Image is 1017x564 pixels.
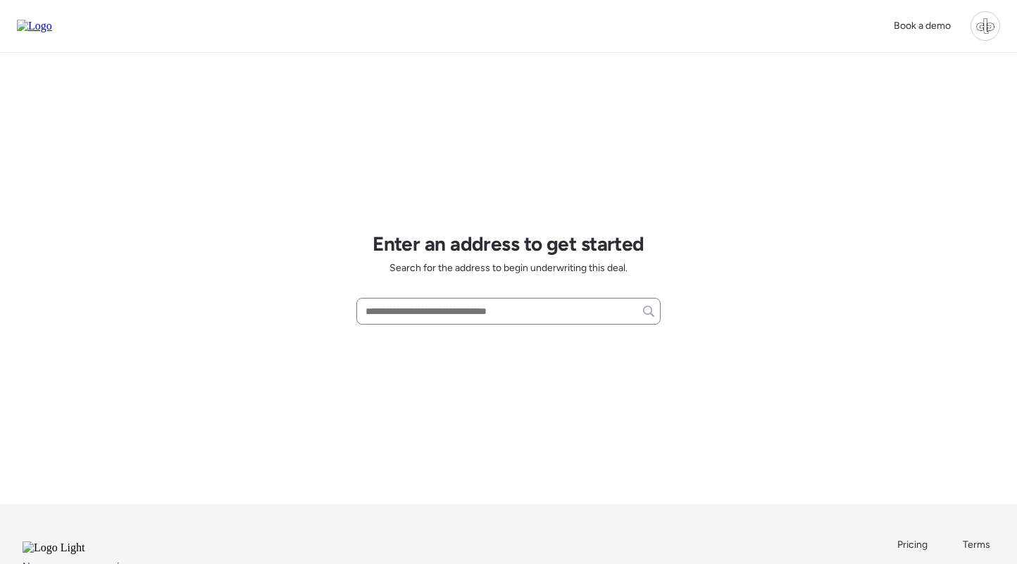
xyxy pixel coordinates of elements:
[897,538,929,552] a: Pricing
[373,232,644,256] h1: Enter an address to get started
[894,20,951,32] span: Book a demo
[23,541,123,554] img: Logo Light
[17,20,52,32] img: Logo
[389,261,628,275] span: Search for the address to begin underwriting this deal.
[897,539,928,551] span: Pricing
[963,539,990,551] span: Terms
[963,538,994,552] a: Terms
